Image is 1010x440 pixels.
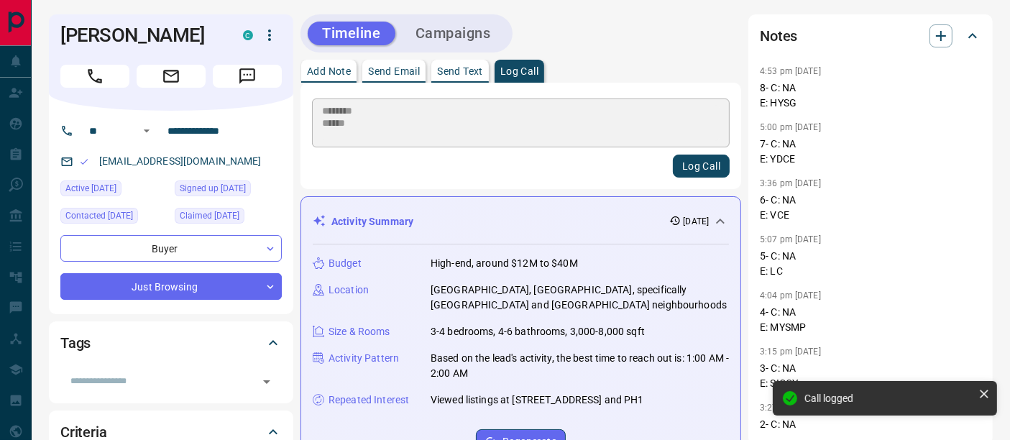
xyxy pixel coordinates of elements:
[760,361,981,391] p: 3- C: NA E: SICCY
[804,393,973,404] div: Call logged
[213,65,282,88] span: Message
[60,331,91,354] h2: Tags
[431,256,578,271] p: High-end, around $12M to $40M
[329,324,390,339] p: Size & Rooms
[65,208,133,223] span: Contacted [DATE]
[760,305,981,335] p: 4- C: NA E: MYSMP
[760,81,981,111] p: 8- C: NA E: HYSG
[329,351,399,366] p: Activity Pattern
[313,208,729,235] div: Activity Summary[DATE]
[329,393,409,408] p: Repeated Interest
[99,155,262,167] a: [EMAIL_ADDRESS][DOMAIN_NAME]
[329,256,362,271] p: Budget
[431,283,729,313] p: [GEOGRAPHIC_DATA], [GEOGRAPHIC_DATA], specifically [GEOGRAPHIC_DATA] and [GEOGRAPHIC_DATA] neighb...
[138,122,155,139] button: Open
[368,66,420,76] p: Send Email
[60,273,282,300] div: Just Browsing
[684,215,710,228] p: [DATE]
[431,351,729,381] p: Based on the lead's activity, the best time to reach out is: 1:00 AM - 2:00 AM
[60,24,221,47] h1: [PERSON_NAME]
[760,403,821,413] p: 3:27 pm [DATE]
[760,249,981,279] p: 5- C: NA E: LC
[137,65,206,88] span: Email
[175,180,282,201] div: Mon Jun 16 2025
[243,30,253,40] div: condos.ca
[437,66,483,76] p: Send Text
[180,208,239,223] span: Claimed [DATE]
[500,66,538,76] p: Log Call
[329,283,369,298] p: Location
[60,208,167,228] div: Sat Sep 13 2025
[60,65,129,88] span: Call
[673,155,730,178] button: Log Call
[60,180,167,201] div: Tue Aug 26 2025
[331,214,413,229] p: Activity Summary
[760,347,821,357] p: 3:15 pm [DATE]
[431,393,644,408] p: Viewed listings at [STREET_ADDRESS] and PH1
[60,235,282,262] div: Buyer
[180,181,246,196] span: Signed up [DATE]
[431,324,645,339] p: 3-4 bedrooms, 4-6 bathrooms, 3,000-8,000 sqft
[175,208,282,228] div: Wed Aug 27 2025
[60,326,282,360] div: Tags
[760,234,821,244] p: 5:07 pm [DATE]
[760,290,821,301] p: 4:04 pm [DATE]
[760,193,981,223] p: 6- C: NA E: VCE
[79,157,89,167] svg: Email Valid
[760,137,981,167] p: 7- C: NA E: YDCE
[308,22,395,45] button: Timeline
[65,181,116,196] span: Active [DATE]
[257,372,277,392] button: Open
[401,22,505,45] button: Campaigns
[760,122,821,132] p: 5:00 pm [DATE]
[760,66,821,76] p: 4:53 pm [DATE]
[307,66,351,76] p: Add Note
[760,19,981,53] div: Notes
[760,24,797,47] h2: Notes
[760,178,821,188] p: 3:36 pm [DATE]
